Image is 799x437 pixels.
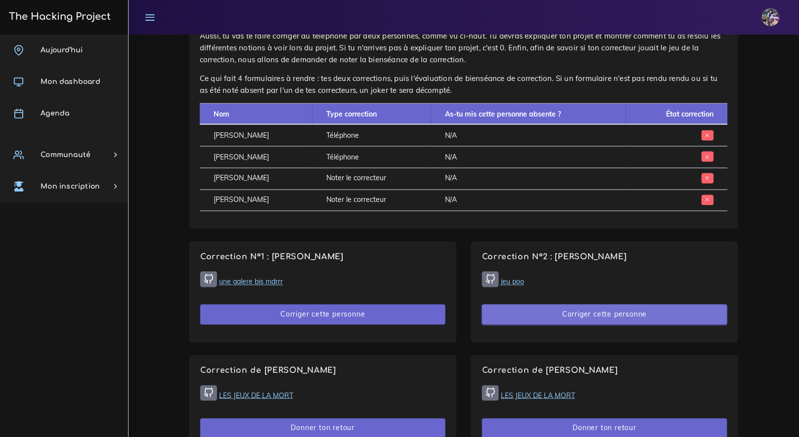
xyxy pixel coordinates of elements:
[312,124,431,146] td: Téléphone
[431,190,626,211] td: N/A
[200,366,445,376] h4: Correction de [PERSON_NAME]
[41,78,100,85] span: Mon dashboard
[200,190,312,211] td: [PERSON_NAME]
[200,168,312,190] td: [PERSON_NAME]
[431,168,626,190] td: N/A
[431,147,626,168] td: N/A
[41,110,69,117] span: Agenda
[200,305,445,325] button: Corriger cette personne
[200,104,312,125] th: Nom
[626,104,728,125] th: État correction
[41,183,100,190] span: Mon inscription
[501,278,524,286] a: jeu poo
[762,8,780,26] img: eg54bupqcshyolnhdacp.jpg
[219,278,283,286] a: une galere bis mdrrr
[200,147,312,168] td: [PERSON_NAME]
[219,391,293,400] a: LES JEUX DE LA MORT
[431,104,626,125] th: As-tu mis cette personne absente ?
[41,46,83,54] span: Aujourd'hui
[41,151,90,159] span: Communauté
[312,168,431,190] td: Noter le correcteur
[482,305,727,325] button: Corriger cette personne
[200,124,312,146] td: [PERSON_NAME]
[501,391,575,400] a: LES JEUX DE LA MORT
[200,73,728,96] p: Ce qui fait 4 formulaires à rendre : tes deux corrections, puis l'évaluation de bienséance de cor...
[482,366,727,376] h4: Correction de [PERSON_NAME]
[312,104,431,125] th: Type correction
[200,253,445,262] h4: Correction N°1 : [PERSON_NAME]
[312,190,431,211] td: Noter le correcteur
[431,124,626,146] td: N/A
[312,147,431,168] td: Téléphone
[200,30,728,66] p: Aussi, tu vas te faire corriger au téléphone par deux personnes, comme vu ci-haut. Tu devras expl...
[482,253,727,262] h4: Correction N°2 : [PERSON_NAME]
[6,11,111,22] h3: The Hacking Project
